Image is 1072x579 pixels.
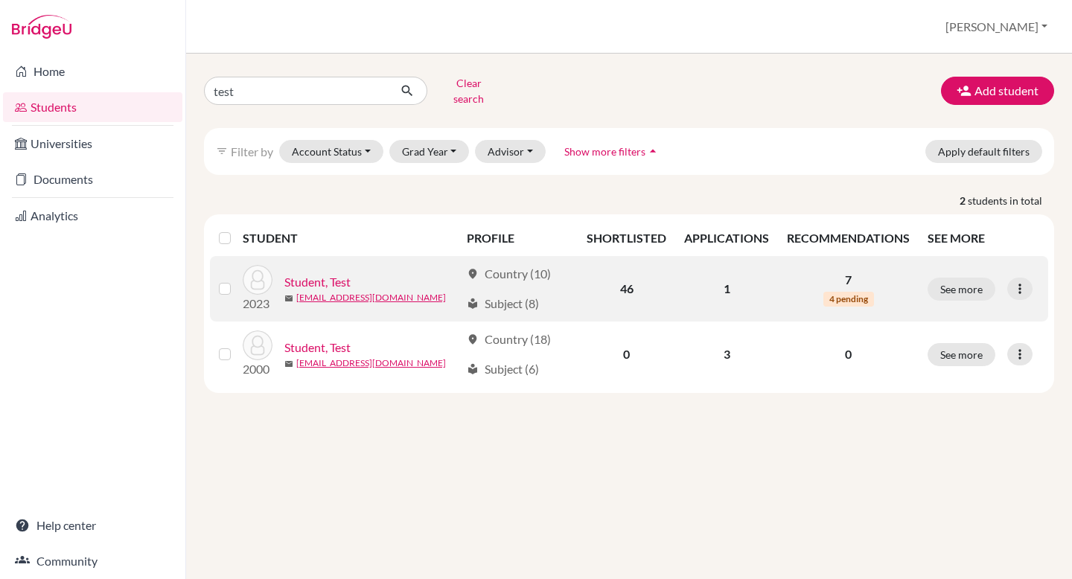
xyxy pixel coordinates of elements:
[919,220,1048,256] th: SEE MORE
[284,273,351,291] a: Student, Test
[787,271,910,289] p: 7
[243,220,458,256] th: STUDENT
[243,265,272,295] img: Student, Test
[467,268,479,280] span: location_on
[3,511,182,540] a: Help center
[204,77,389,105] input: Find student by name...
[12,15,71,39] img: Bridge-U
[928,343,995,366] button: See more
[216,145,228,157] i: filter_list
[279,140,383,163] button: Account Status
[467,333,479,345] span: location_on
[458,220,578,256] th: PROFILE
[475,140,546,163] button: Advisor
[243,360,272,378] p: 2000
[467,265,551,283] div: Country (10)
[675,322,778,387] td: 3
[3,201,182,231] a: Analytics
[467,295,539,313] div: Subject (8)
[578,256,675,322] td: 46
[968,193,1054,208] span: students in total
[296,356,446,370] a: [EMAIL_ADDRESS][DOMAIN_NAME]
[778,220,919,256] th: RECOMMENDATIONS
[564,145,645,158] span: Show more filters
[939,13,1054,41] button: [PERSON_NAME]
[941,77,1054,105] button: Add student
[284,359,293,368] span: mail
[284,339,351,356] a: Student, Test
[823,292,874,307] span: 4 pending
[284,294,293,303] span: mail
[467,298,479,310] span: local_library
[578,220,675,256] th: SHORTLISTED
[243,330,272,360] img: Student, Test
[427,71,510,110] button: Clear search
[3,546,182,576] a: Community
[928,278,995,301] button: See more
[787,345,910,363] p: 0
[3,57,182,86] a: Home
[467,363,479,375] span: local_library
[675,256,778,322] td: 1
[675,220,778,256] th: APPLICATIONS
[467,330,551,348] div: Country (18)
[296,291,446,304] a: [EMAIL_ADDRESS][DOMAIN_NAME]
[552,140,673,163] button: Show more filtersarrow_drop_up
[389,140,470,163] button: Grad Year
[960,193,968,208] strong: 2
[925,140,1042,163] button: Apply default filters
[3,129,182,159] a: Universities
[578,322,675,387] td: 0
[243,295,272,313] p: 2023
[231,144,273,159] span: Filter by
[645,144,660,159] i: arrow_drop_up
[467,360,539,378] div: Subject (6)
[3,92,182,122] a: Students
[3,164,182,194] a: Documents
